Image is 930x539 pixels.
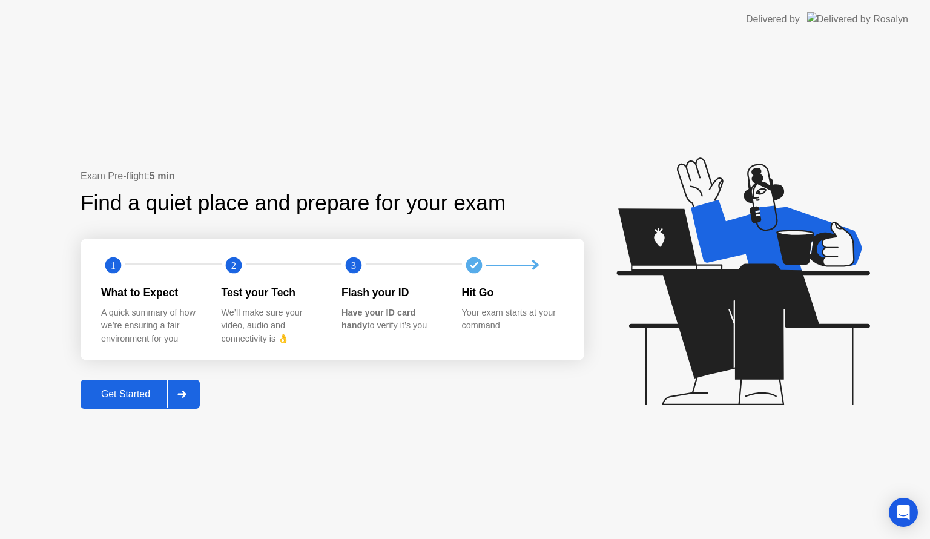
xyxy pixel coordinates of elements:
div: Delivered by [746,12,800,27]
div: A quick summary of how we’re ensuring a fair environment for you [101,306,202,346]
div: Your exam starts at your command [462,306,563,332]
div: Get Started [84,389,167,400]
text: 3 [351,260,356,271]
b: Have your ID card handy [341,308,415,331]
div: Find a quiet place and prepare for your exam [81,187,507,219]
img: Delivered by Rosalyn [807,12,908,26]
text: 2 [231,260,236,271]
div: Flash your ID [341,285,443,300]
div: Exam Pre-flight: [81,169,584,184]
b: 5 min [150,171,175,181]
div: Open Intercom Messenger [889,498,918,527]
div: to verify it’s you [341,306,443,332]
button: Get Started [81,380,200,409]
div: Test your Tech [222,285,323,300]
text: 1 [111,260,116,271]
div: What to Expect [101,285,202,300]
div: Hit Go [462,285,563,300]
div: We’ll make sure your video, audio and connectivity is 👌 [222,306,323,346]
